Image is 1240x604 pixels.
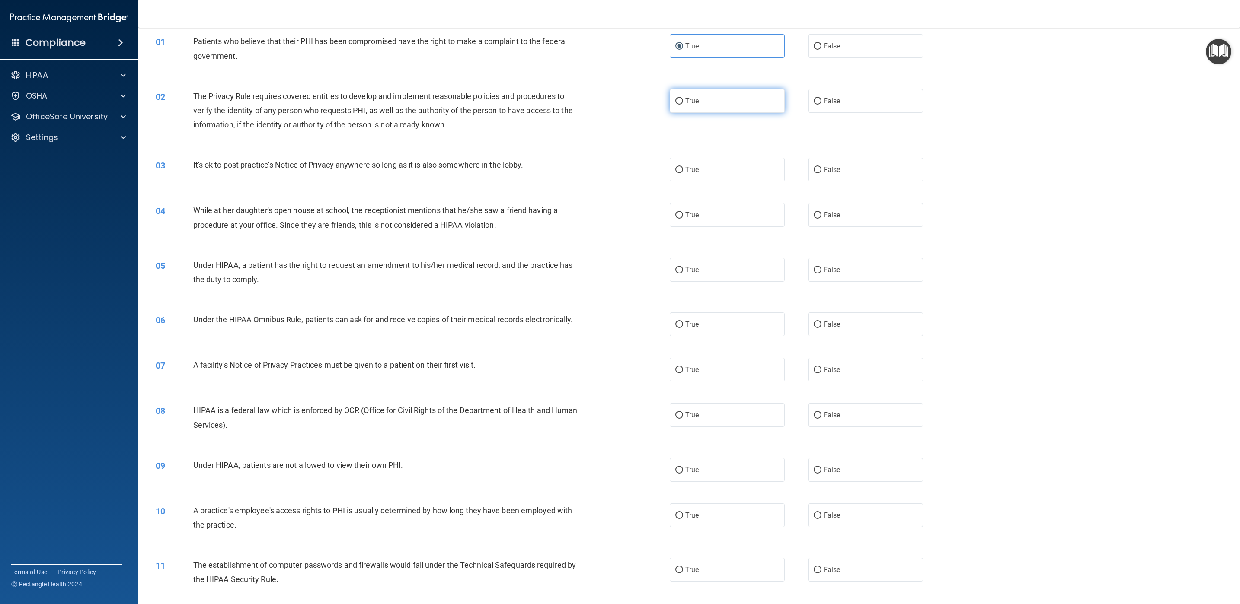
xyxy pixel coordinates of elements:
span: Under HIPAA, a patient has the right to request an amendment to his/her medical record, and the p... [193,261,573,284]
input: False [814,367,821,373]
a: Privacy Policy [58,568,96,576]
a: OSHA [10,91,126,101]
span: 11 [156,560,165,571]
span: True [685,211,699,219]
input: False [814,567,821,573]
span: 09 [156,461,165,471]
span: False [824,366,841,374]
input: True [675,267,683,273]
span: Under the HIPAA Omnibus Rule, patients can ask for and receive copies of their medical records el... [193,315,573,324]
input: False [814,212,821,219]
span: True [685,411,699,419]
span: True [685,165,699,174]
input: True [675,367,683,373]
span: False [824,266,841,274]
a: Terms of Use [11,568,47,576]
span: 07 [156,360,165,371]
input: False [814,512,821,519]
span: False [824,165,841,174]
span: While at her daughter's open house at school, the receptionist mentions that he/she saw a friend ... [193,206,558,229]
span: False [824,411,841,419]
span: True [685,42,699,50]
span: True [685,97,699,105]
input: False [814,43,821,50]
span: 01 [156,37,165,47]
input: True [675,321,683,328]
input: False [814,467,821,474]
span: False [824,97,841,105]
a: Settings [10,132,126,143]
span: It's ok to post practice’s Notice of Privacy anywhere so long as it is also somewhere in the lobby. [193,160,524,169]
span: True [685,566,699,574]
iframe: Drift Widget Chat Controller [1091,543,1230,577]
span: True [685,266,699,274]
span: 08 [156,406,165,416]
span: Under HIPAA, patients are not allowed to view their own PHI. [193,461,403,470]
span: 06 [156,315,165,325]
input: True [675,412,683,419]
span: False [824,511,841,519]
button: Open Resource Center [1206,39,1231,64]
h4: Compliance [26,37,86,49]
span: 04 [156,206,165,216]
span: 02 [156,92,165,102]
input: True [675,567,683,573]
input: False [814,412,821,419]
input: False [814,267,821,273]
span: False [824,42,841,50]
span: The establishment of computer passwords and firewalls would fall under the Technical Safeguards r... [193,560,576,584]
input: True [675,98,683,105]
span: Patients who believe that their PHI has been compromised have the right to make a complaint to th... [193,37,567,60]
p: HIPAA [26,70,48,80]
input: True [675,43,683,50]
span: A facility's Notice of Privacy Practices must be given to a patient on their first visit. [193,360,476,369]
span: 10 [156,506,165,516]
input: True [675,467,683,474]
p: Settings [26,132,58,143]
input: False [814,167,821,173]
input: False [814,98,821,105]
span: 03 [156,160,165,171]
span: False [824,566,841,574]
a: HIPAA [10,70,126,80]
input: False [814,321,821,328]
input: True [675,512,683,519]
input: True [675,212,683,219]
input: True [675,167,683,173]
span: True [685,320,699,328]
span: True [685,466,699,474]
p: OSHA [26,91,48,101]
p: OfficeSafe University [26,111,108,122]
span: False [824,466,841,474]
span: False [824,211,841,219]
span: Ⓒ Rectangle Health 2024 [11,580,82,588]
img: PMB logo [10,9,128,26]
span: False [824,320,841,328]
span: HIPAA is a federal law which is enforced by OCR (Office for Civil Rights of the Department of Hea... [193,406,578,429]
span: A practice's employee's access rights to PHI is usually determined by how long they have been emp... [193,506,572,529]
span: The Privacy Rule requires covered entities to develop and implement reasonable policies and proce... [193,92,573,129]
span: 05 [156,261,165,271]
a: OfficeSafe University [10,111,126,122]
span: True [685,511,699,519]
span: True [685,366,699,374]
